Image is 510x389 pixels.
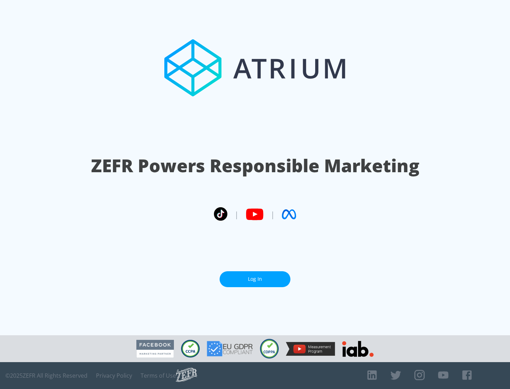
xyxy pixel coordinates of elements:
a: Terms of Use [141,372,176,379]
img: IAB [342,341,374,357]
span: | [234,209,239,220]
h1: ZEFR Powers Responsible Marketing [91,153,419,178]
a: Privacy Policy [96,372,132,379]
span: © 2025 ZEFR All Rights Reserved [5,372,87,379]
img: CCPA Compliant [181,340,200,358]
img: COPPA Compliant [260,339,279,359]
img: Facebook Marketing Partner [136,340,174,358]
img: YouTube Measurement Program [286,342,335,356]
img: GDPR Compliant [207,341,253,356]
span: | [271,209,275,220]
a: Log In [220,271,290,287]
